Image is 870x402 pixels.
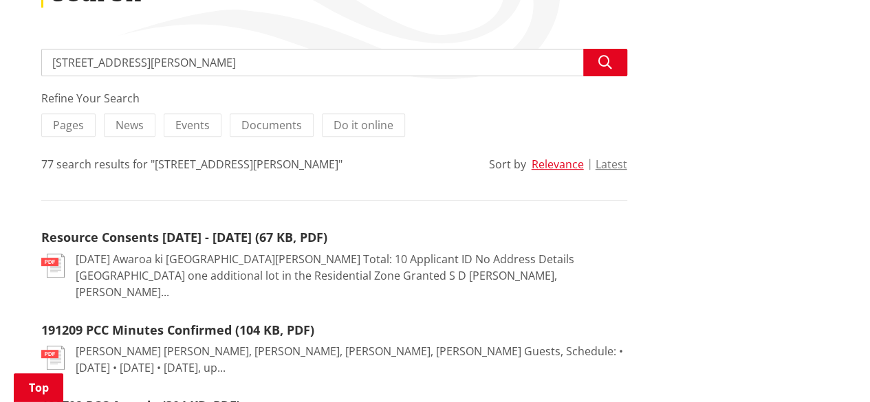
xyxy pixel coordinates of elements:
a: Resource Consents [DATE] - [DATE] (67 KB, PDF) [41,229,327,245]
p: [DATE] Awaroa ki [GEOGRAPHIC_DATA][PERSON_NAME] Total: 10 Applicant ID No Address Details [GEOGRA... [76,251,627,300]
img: document-pdf.svg [41,346,65,370]
div: Refine Your Search [41,90,627,107]
div: 77 search results for "[STREET_ADDRESS][PERSON_NAME]" [41,156,342,172]
img: document-pdf.svg [41,254,65,278]
button: Relevance [532,158,584,170]
a: Top [14,373,63,402]
span: Do it online [334,118,393,133]
button: Latest [596,158,627,170]
div: Sort by [489,156,526,172]
input: Search input [41,49,627,76]
span: Events [175,118,210,133]
span: Documents [241,118,302,133]
a: 191209 PCC Minutes Confirmed (104 KB, PDF) [41,322,314,338]
iframe: Messenger Launcher [807,344,856,394]
p: [PERSON_NAME] [PERSON_NAME], [PERSON_NAME], [PERSON_NAME], [PERSON_NAME] Guests, Schedule: • [DAT... [76,343,627,376]
span: News [116,118,144,133]
span: Pages [53,118,84,133]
